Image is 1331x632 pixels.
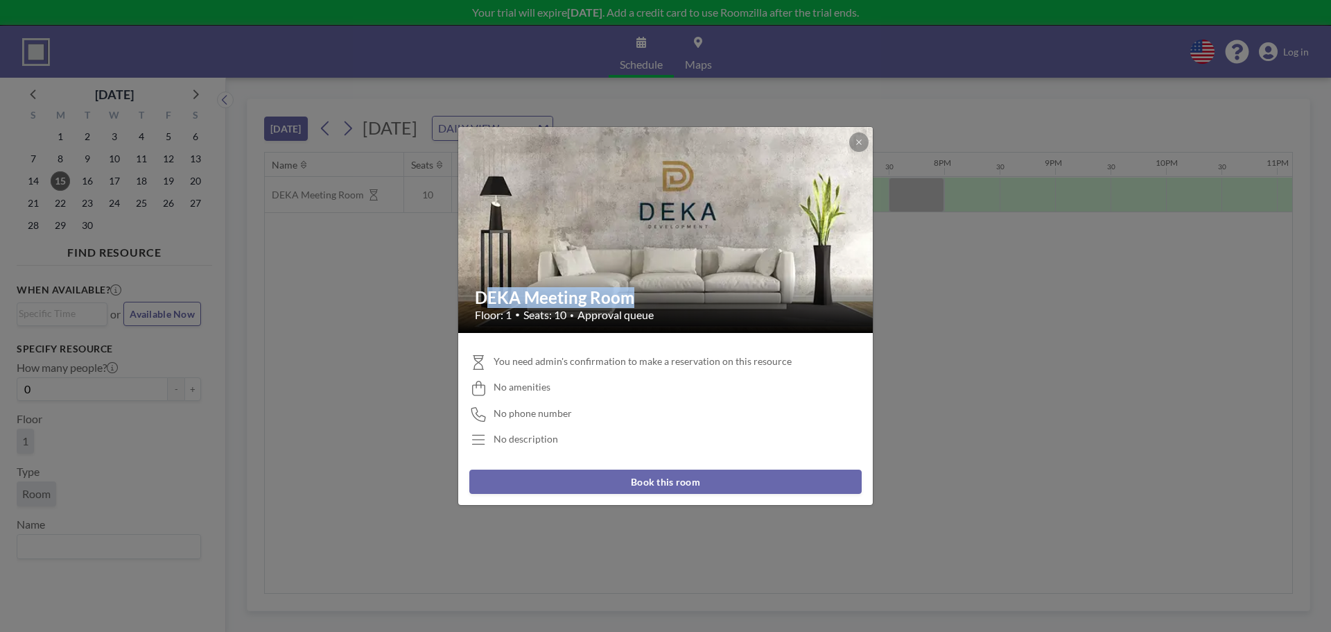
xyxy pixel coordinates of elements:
[515,309,520,320] span: •
[494,355,792,368] span: You need admin's confirmation to make a reservation on this resource
[475,308,512,322] span: Floor: 1
[494,433,558,445] div: No description
[494,381,550,393] span: No amenities
[523,308,566,322] span: Seats: 10
[577,308,654,322] span: Approval queue
[475,287,858,308] h2: DEKA Meeting Room
[494,407,572,420] span: No phone number
[570,311,574,320] span: •
[469,470,862,494] button: Book this room
[458,121,874,339] img: 537.webp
